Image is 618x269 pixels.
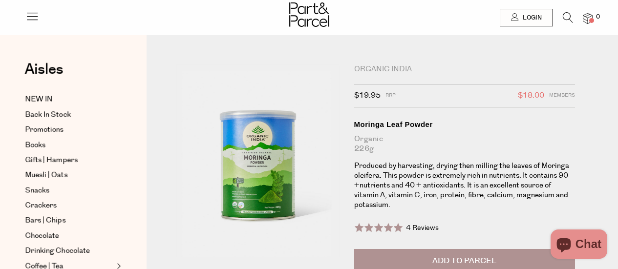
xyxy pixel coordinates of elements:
[594,13,602,21] span: 0
[25,200,114,211] a: Crackers
[354,64,575,74] div: Organic India
[583,13,593,23] a: 0
[25,124,64,136] span: Promotions
[432,255,496,267] span: Add to Parcel
[500,9,553,26] a: Login
[549,89,575,102] span: Members
[25,94,53,105] span: NEW IN
[25,124,114,136] a: Promotions
[25,139,114,151] a: Books
[25,154,114,166] a: Gifts | Hampers
[354,134,575,154] div: Organic 226g
[25,215,114,227] a: Bars | Chips
[25,185,49,196] span: Snacks
[25,230,114,242] a: Chocolate
[24,59,64,80] span: Aisles
[518,89,544,102] span: $18.00
[25,154,78,166] span: Gifts | Hampers
[25,169,67,181] span: Muesli | Oats
[25,185,114,196] a: Snacks
[25,139,45,151] span: Books
[354,89,381,102] span: $19.95
[520,14,542,22] span: Login
[406,223,439,233] span: 4 Reviews
[548,229,610,261] inbox-online-store-chat: Shopify online store chat
[24,62,64,86] a: Aisles
[385,89,396,102] span: RRP
[25,230,59,242] span: Chocolate
[25,215,65,227] span: Bars | Chips
[25,94,114,105] a: NEW IN
[354,161,575,210] p: Produced by harvesting, drying then milling the leaves of Moringa oleifera. This powder is extrem...
[176,64,340,257] img: Moringa Leaf Powder
[289,2,329,27] img: Part&Parcel
[25,200,57,211] span: Crackers
[25,109,114,121] a: Back In Stock
[25,245,114,257] a: Drinking Chocolate
[25,169,114,181] a: Muesli | Oats
[25,109,71,121] span: Back In Stock
[25,245,90,257] span: Drinking Chocolate
[354,120,575,129] div: Moringa Leaf Powder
